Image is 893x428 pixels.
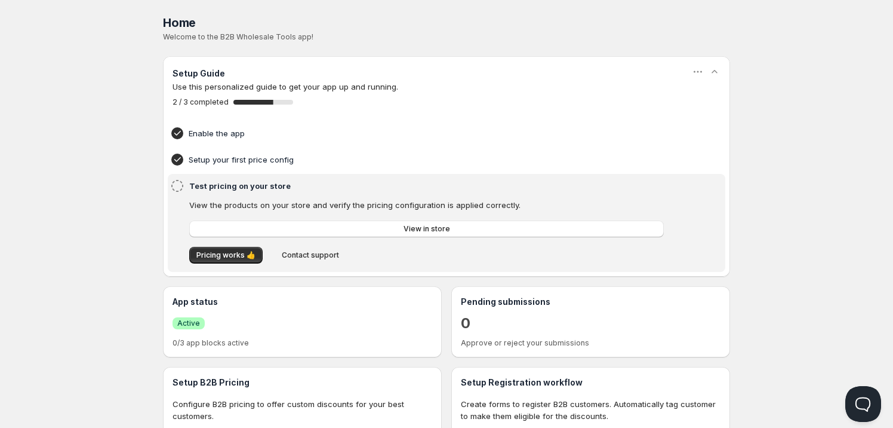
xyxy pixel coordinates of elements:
[461,296,720,308] h3: Pending submissions
[173,377,432,389] h3: Setup B2B Pricing
[189,247,263,264] button: Pricing works 👍
[404,224,450,234] span: View in store
[189,180,667,192] h4: Test pricing on your store
[163,32,730,42] p: Welcome to the B2B Wholesale Tools app!
[173,338,432,348] p: 0/3 app blocks active
[173,97,229,107] span: 2 / 3 completed
[173,296,432,308] h3: App status
[173,398,432,422] p: Configure B2B pricing to offer custom discounts for your best customers.
[163,16,196,30] span: Home
[173,68,225,80] h3: Setup Guide
[845,386,881,422] iframe: Help Scout Beacon - Open
[189,221,664,237] a: View in store
[461,398,720,422] p: Create forms to register B2B customers. Automatically tag customer to make them eligible for the ...
[461,338,720,348] p: Approve or reject your submissions
[275,247,346,264] button: Contact support
[461,314,470,333] a: 0
[189,127,667,139] h4: Enable the app
[177,319,200,328] span: Active
[196,250,255,260] span: Pricing works 👍
[173,81,720,93] p: Use this personalized guide to get your app up and running.
[173,317,205,329] a: SuccessActive
[189,199,664,211] p: View the products on your store and verify the pricing configuration is applied correctly.
[461,377,720,389] h3: Setup Registration workflow
[282,250,339,260] span: Contact support
[189,154,667,166] h4: Setup your first price config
